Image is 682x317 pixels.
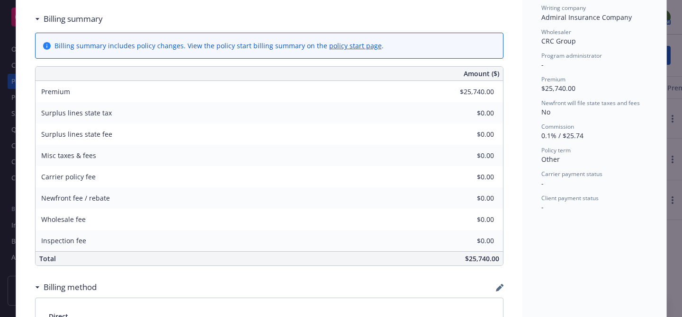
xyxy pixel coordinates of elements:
[541,60,544,69] span: -
[541,179,544,188] span: -
[41,130,112,139] span: Surplus lines state fee
[438,85,500,99] input: 0.00
[41,194,110,203] span: Newfront fee / rebate
[541,28,571,36] span: Wholesaler
[41,151,96,160] span: Misc taxes & fees
[35,281,97,293] div: Billing method
[465,254,499,263] span: $25,740.00
[438,234,500,248] input: 0.00
[329,41,382,50] a: policy start page
[541,194,599,202] span: Client payment status
[541,203,544,211] span: -
[44,13,103,25] h3: Billing summary
[541,84,575,93] span: $25,740.00
[541,52,602,60] span: Program administrator
[541,155,560,164] span: Other
[54,41,384,51] div: Billing summary includes policy changes. View the policy start billing summary on the .
[41,215,86,224] span: Wholesale fee
[541,107,550,116] span: No
[438,170,500,184] input: 0.00
[438,127,500,141] input: 0.00
[541,131,583,140] span: 0.1% / $25.74
[541,4,586,12] span: Writing company
[541,36,576,45] span: CRC Group
[541,146,571,154] span: Policy term
[438,212,500,227] input: 0.00
[44,281,97,293] h3: Billing method
[541,75,565,83] span: Premium
[438,106,500,120] input: 0.00
[41,87,70,96] span: Premium
[541,170,602,178] span: Carrier payment status
[41,172,96,181] span: Carrier policy fee
[438,191,500,205] input: 0.00
[541,99,640,107] span: Newfront will file state taxes and fees
[41,236,86,245] span: Inspection fee
[39,254,56,263] span: Total
[464,69,499,79] span: Amount ($)
[541,123,574,131] span: Commission
[35,13,103,25] div: Billing summary
[41,108,112,117] span: Surplus lines state tax
[541,13,632,22] span: Admiral Insurance Company
[438,149,500,163] input: 0.00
